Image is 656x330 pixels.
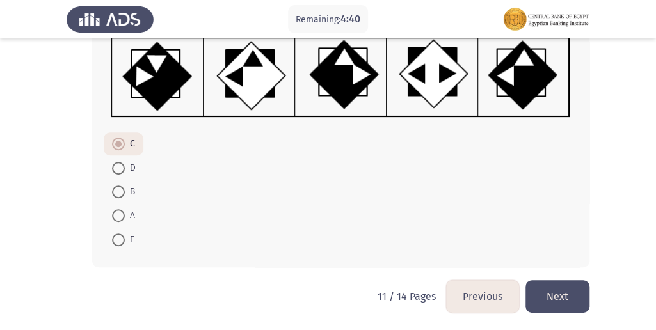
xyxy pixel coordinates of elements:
[525,280,589,313] button: load next page
[125,232,134,247] span: E
[296,12,360,27] p: Remaining:
[125,136,135,152] span: C
[125,161,136,176] span: D
[446,280,519,313] button: load previous page
[125,208,135,223] span: A
[340,13,360,25] span: 4:40
[67,1,154,37] img: Assess Talent Management logo
[502,1,589,37] img: Assessment logo of FOCUS Assessment 3 Modules EN
[378,290,436,302] p: 11 / 14 Pages
[125,184,135,200] span: B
